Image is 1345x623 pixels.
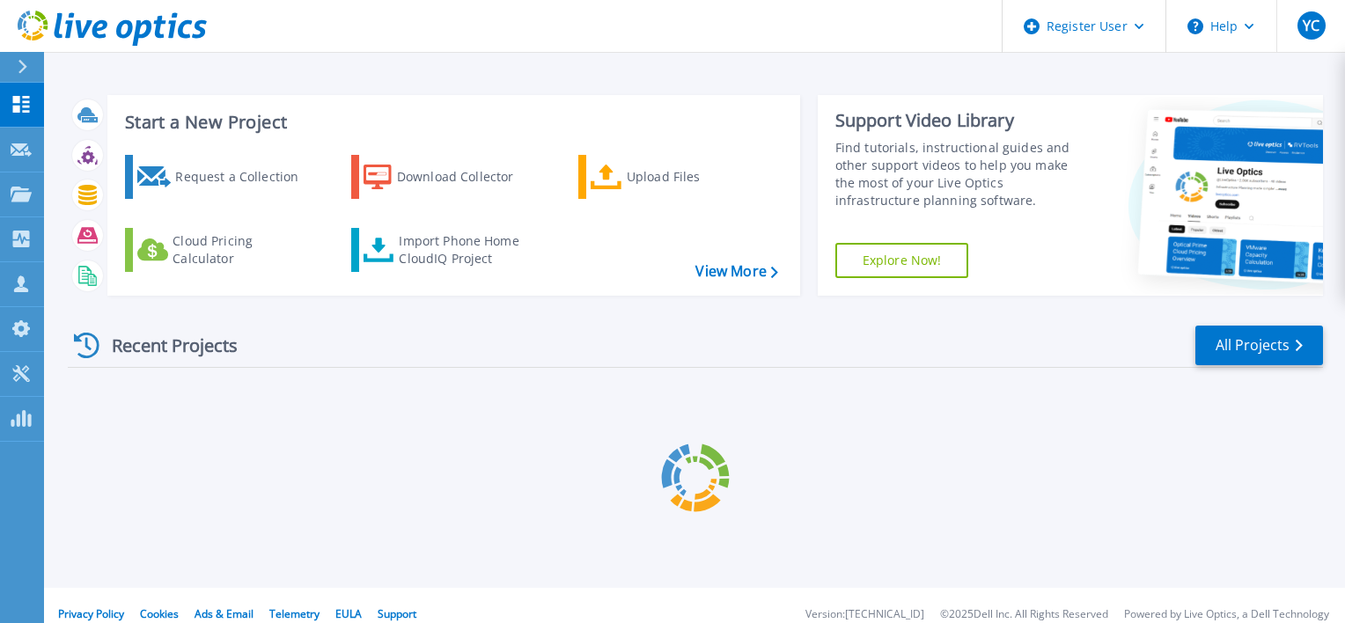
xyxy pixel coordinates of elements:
span: YC [1303,18,1319,33]
div: Recent Projects [68,324,261,367]
a: EULA [335,606,362,621]
a: Ads & Email [195,606,254,621]
div: Cloud Pricing Calculator [173,232,313,268]
a: Upload Files [578,155,775,199]
div: Import Phone Home CloudIQ Project [399,232,536,268]
li: Powered by Live Optics, a Dell Technology [1124,609,1329,620]
li: Version: [TECHNICAL_ID] [805,609,924,620]
a: Telemetry [269,606,320,621]
div: Find tutorials, instructional guides and other support videos to help you make the most of your L... [835,139,1089,209]
li: © 2025 Dell Inc. All Rights Reserved [940,609,1108,620]
a: Cloud Pricing Calculator [125,228,321,272]
div: Request a Collection [175,159,316,194]
a: Cookies [140,606,179,621]
a: All Projects [1195,326,1323,365]
a: Support [378,606,416,621]
h3: Start a New Project [125,113,777,132]
div: Upload Files [627,159,768,194]
a: Privacy Policy [58,606,124,621]
a: Request a Collection [125,155,321,199]
a: Download Collector [351,155,548,199]
a: Explore Now! [835,243,969,278]
div: Support Video Library [835,109,1089,132]
a: View More [695,263,777,280]
div: Download Collector [397,159,538,194]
